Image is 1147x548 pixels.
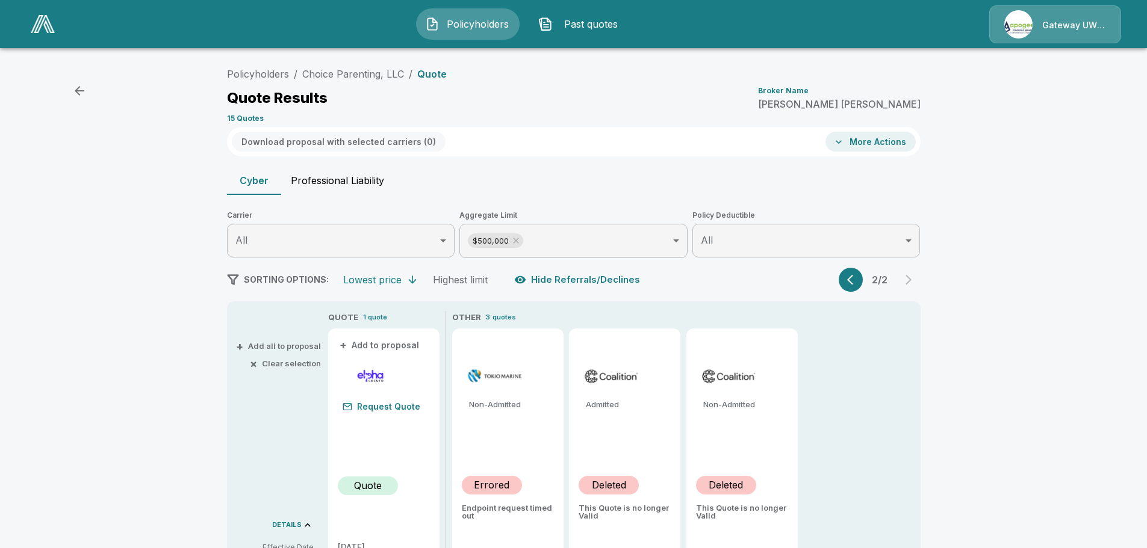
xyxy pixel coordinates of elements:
[363,312,387,322] p: 1 quote
[354,478,382,493] p: Quote
[474,478,509,492] p: Errored
[343,274,402,286] div: Lowest price
[586,401,671,408] p: Admitted
[468,233,523,248] div: $500,000
[227,115,264,122] p: 15 Quotes
[281,166,394,195] button: Professional Liability
[703,401,788,408] p: Non-Admitted
[31,15,55,33] img: AA Logo
[250,360,257,368] span: ×
[558,17,624,31] span: Past quotes
[701,234,713,246] span: All
[328,312,358,324] p: QUOTE
[417,69,447,79] p: Quote
[825,132,916,152] button: More Actions
[302,68,404,80] a: Choice Parenting, LLC
[409,67,412,81] li: /
[701,367,757,385] img: coalitioncyber
[338,398,425,415] button: Request Quote
[238,342,321,350] button: +Add all to proposal
[294,67,297,81] li: /
[486,312,490,322] p: 3
[469,401,554,408] p: Non-Admitted
[468,234,514,248] span: $500,000
[232,132,446,152] button: Download proposal with selected carriers (0)
[709,478,743,492] p: Deleted
[538,17,553,31] img: Past quotes Icon
[227,91,328,105] p: Quote Results
[340,341,347,349] span: +
[467,367,523,385] img: tmhcccyber
[433,274,488,286] div: Highest limit
[529,8,633,40] button: Past quotes IconPast quotes
[425,17,440,31] img: Policyholders Icon
[452,312,481,324] p: OTHER
[444,17,511,31] span: Policyholders
[579,504,671,520] p: This Quote is no longer Valid
[227,166,281,195] button: Cyber
[235,234,247,246] span: All
[868,275,892,285] p: 2 / 2
[416,8,520,40] button: Policyholders IconPolicyholders
[227,68,289,80] a: Policyholders
[236,342,243,350] span: +
[227,67,447,81] nav: breadcrumb
[512,268,645,291] button: Hide Referrals/Declines
[272,522,302,528] p: DETAILS
[696,504,788,520] p: This Quote is no longer Valid
[493,312,516,322] p: quotes
[338,339,422,352] button: +Add to proposal
[592,478,626,492] p: Deleted
[343,367,399,385] img: elphacyberstandard
[758,87,809,94] p: Broker Name
[252,360,321,368] button: ×Clear selection
[758,99,921,109] p: [PERSON_NAME] [PERSON_NAME]
[459,209,688,221] span: Aggregate Limit
[462,504,554,520] p: Endpoint request timed out
[692,209,921,221] span: Policy Deductible
[227,209,455,221] span: Carrier
[583,367,639,385] img: coalitioncyberadmitted
[244,274,329,285] span: SORTING OPTIONS:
